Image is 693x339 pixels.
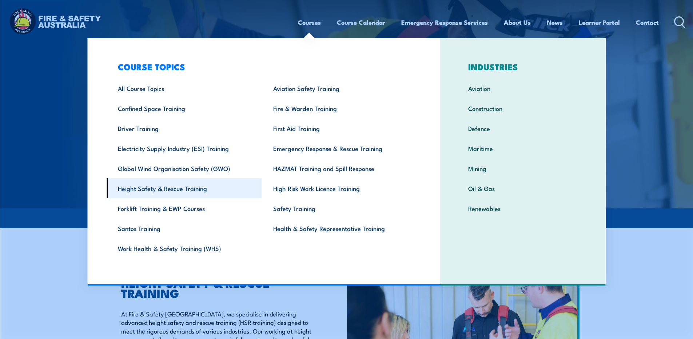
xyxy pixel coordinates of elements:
a: Electricity Supply Industry (ESI) Training [107,138,262,158]
a: Courses [298,13,321,32]
a: Work Health & Safety Training (WHS) [107,238,262,258]
a: News [547,13,563,32]
a: Safety Training [262,198,417,218]
a: Construction [457,98,589,118]
a: About Us [504,13,531,32]
a: Learner Portal [579,13,620,32]
h2: HEIGHT SAFETY & RESCUE TRAINING [121,278,313,298]
a: First Aid Training [262,118,417,138]
a: Mining [457,158,589,178]
a: Contact [636,13,659,32]
a: Maritime [457,138,589,158]
a: Fire & Warden Training [262,98,417,118]
a: Driver Training [107,118,262,138]
a: HAZMAT Training and Spill Response [262,158,417,178]
a: Renewables [457,198,589,218]
a: All Course Topics [107,78,262,98]
a: Oil & Gas [457,178,589,198]
h3: INDUSTRIES [457,61,589,72]
a: Emergency Response & Rescue Training [262,138,417,158]
a: Forklift Training & EWP Courses [107,198,262,218]
a: Global Wind Organisation Safety (GWO) [107,158,262,178]
a: Emergency Response Services [401,13,488,32]
a: High Risk Work Licence Training [262,178,417,198]
a: Defence [457,118,589,138]
a: Confined Space Training [107,98,262,118]
a: Santos Training [107,218,262,238]
a: Aviation [457,78,589,98]
a: Height Safety & Rescue Training [107,178,262,198]
a: Aviation Safety Training [262,78,417,98]
a: Health & Safety Representative Training [262,218,417,238]
a: Course Calendar [337,13,385,32]
h3: COURSE TOPICS [107,61,417,72]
